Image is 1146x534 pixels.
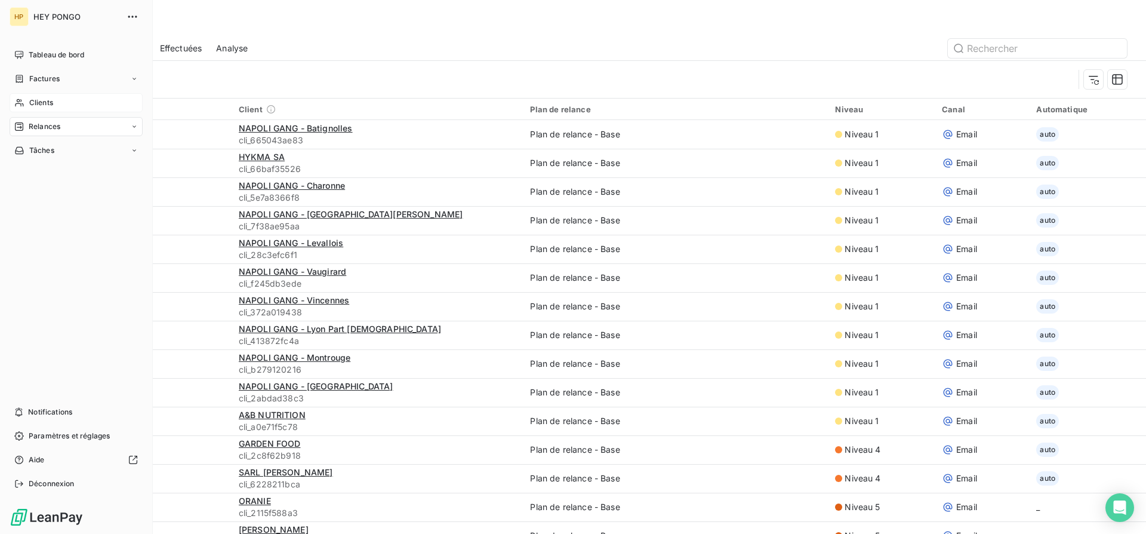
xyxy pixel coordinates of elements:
span: Client [239,105,263,114]
span: Analyse [216,42,248,54]
span: _ [1036,502,1040,512]
td: Plan de relance - Base [523,235,828,263]
div: Canal [942,105,1022,114]
span: Niveau 1 [845,157,879,169]
td: Plan de relance - Base [523,464,828,493]
span: Notifications [28,407,72,418]
span: Email [956,386,977,398]
span: cli_7f38ae95aa [239,220,516,232]
span: auto [1036,357,1059,371]
span: auto [1036,127,1059,142]
span: NAPOLI GANG - Lyon Part [DEMOGRAPHIC_DATA] [239,324,441,334]
span: cli_2115f588a3 [239,507,516,519]
span: NAPOLI GANG - Montrouge [239,352,350,363]
td: Plan de relance - Base [523,378,828,407]
td: Plan de relance - Base [523,206,828,235]
span: Tableau de bord [29,50,84,60]
span: Factures [29,73,60,84]
img: Logo LeanPay [10,508,84,527]
div: Niveau [835,105,928,114]
span: NAPOLI GANG - Vincennes [239,295,349,305]
td: Plan de relance - Base [523,292,828,321]
span: Email [956,358,977,370]
input: Rechercher [948,39,1127,58]
span: Niveau 1 [845,329,879,341]
span: Effectuées [160,42,202,54]
span: cli_2abdad38c3 [239,392,516,404]
span: auto [1036,156,1059,170]
span: auto [1036,328,1059,342]
span: ORANIE [239,496,271,506]
span: HEY PONGO [33,12,119,22]
td: Plan de relance - Base [523,321,828,349]
td: Plan de relance - Base [523,493,828,521]
span: Email [956,472,977,484]
span: auto [1036,271,1059,285]
span: auto [1036,242,1059,256]
td: Plan de relance - Base [523,177,828,206]
span: Email [956,186,977,198]
div: Plan de relance [530,105,821,114]
span: Email [956,501,977,513]
span: auto [1036,385,1059,400]
span: auto [1036,185,1059,199]
span: Email [956,329,977,341]
td: Plan de relance - Base [523,263,828,292]
span: cli_b279120216 [239,364,516,376]
span: cli_665043ae83 [239,134,516,146]
span: auto [1036,414,1059,428]
span: A&B NUTRITION [239,410,306,420]
span: auto [1036,213,1059,228]
span: Relances [29,121,60,132]
span: Niveau 1 [845,358,879,370]
span: Email [956,272,977,284]
span: auto [1036,443,1059,457]
span: Niveau 1 [845,243,879,255]
span: Niveau 4 [845,444,880,456]
span: cli_66baf35526 [239,163,516,175]
td: Plan de relance - Base [523,407,828,435]
span: NAPOLI GANG - Batignolles [239,123,353,133]
span: Email [956,300,977,312]
span: cli_372a019438 [239,306,516,318]
a: Aide [10,450,143,469]
span: Niveau 1 [845,272,879,284]
span: HYKMA SA [239,152,285,162]
span: Tâches [29,145,54,156]
td: Plan de relance - Base [523,149,828,177]
span: cli_413872fc4a [239,335,516,347]
span: SARL [PERSON_NAME] [239,467,333,477]
span: NAPOLI GANG - Levallois [239,238,343,248]
span: Email [956,157,977,169]
span: Niveau 5 [845,501,880,513]
span: Niveau 1 [845,186,879,198]
span: Paramètres et réglages [29,431,110,441]
span: Email [956,415,977,427]
span: GARDEN FOOD [239,438,301,449]
div: Open Intercom Messenger [1105,493,1134,522]
span: Niveau 1 [845,300,879,312]
span: cli_6228211bca [239,478,516,490]
span: Niveau 1 [845,214,879,226]
span: cli_a0e71f5c78 [239,421,516,433]
span: Email [956,444,977,456]
span: cli_2c8f62b918 [239,450,516,462]
span: Niveau 1 [845,415,879,427]
td: Plan de relance - Base [523,349,828,378]
div: Automatique [1036,105,1139,114]
div: HP [10,7,29,26]
span: cli_f245db3ede [239,278,516,290]
span: NAPOLI GANG - [GEOGRAPHIC_DATA] [239,381,393,391]
span: NAPOLI GANG - Vaugirard [239,266,346,277]
span: Déconnexion [29,478,75,489]
span: cli_5e7a8366f8 [239,192,516,204]
span: NAPOLI GANG - Charonne [239,180,345,191]
span: Niveau 1 [845,128,879,140]
span: Clients [29,97,53,108]
span: auto [1036,471,1059,486]
span: auto [1036,299,1059,314]
span: Email [956,214,977,226]
td: Plan de relance - Base [523,435,828,464]
span: Niveau 4 [845,472,880,484]
span: Niveau 1 [845,386,879,398]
